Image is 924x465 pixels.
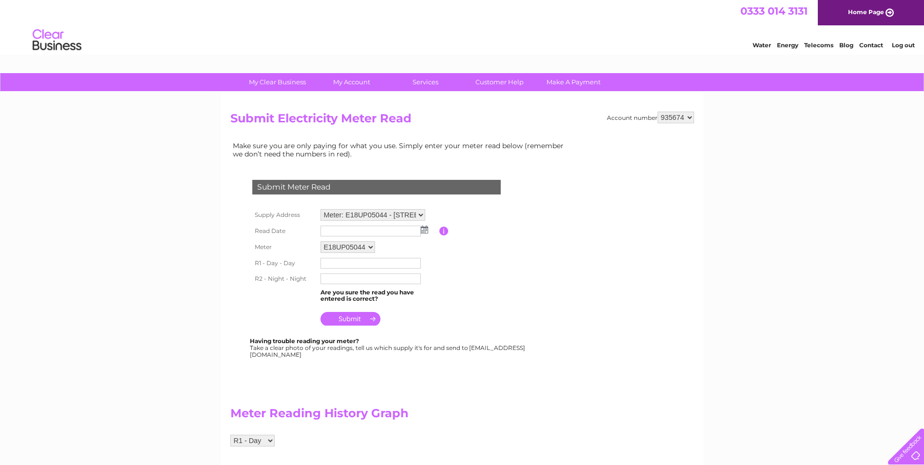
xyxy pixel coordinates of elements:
a: Services [385,73,466,91]
a: Contact [859,41,883,49]
input: Information [439,227,449,235]
a: Water [753,41,771,49]
th: Meter [250,239,318,255]
a: Customer Help [459,73,540,91]
img: ... [421,226,428,233]
img: logo.png [32,25,82,55]
div: Submit Meter Read [252,180,501,194]
h2: Meter Reading History Graph [230,407,571,425]
a: Energy [777,41,798,49]
a: My Account [311,73,392,91]
h2: Submit Electricity Meter Read [230,112,694,130]
td: Make sure you are only paying for what you use. Simply enter your meter read below (remember we d... [230,139,571,160]
a: Blog [839,41,853,49]
a: Telecoms [804,41,833,49]
div: Account number [607,112,694,123]
a: Log out [892,41,915,49]
td: Are you sure the read you have entered is correct? [318,287,439,305]
b: Having trouble reading your meter? [250,337,359,345]
th: R2 - Night - Night [250,271,318,287]
div: Take a clear photo of your readings, tell us which supply it's for and send to [EMAIL_ADDRESS][DO... [250,338,527,358]
th: R1 - Day - Day [250,255,318,271]
a: 0333 014 3131 [740,5,808,17]
div: Clear Business is a trading name of Verastar Limited (registered in [GEOGRAPHIC_DATA] No. 3667643... [232,5,693,47]
th: Read Date [250,223,318,239]
th: Supply Address [250,207,318,223]
input: Submit [321,312,380,326]
a: My Clear Business [237,73,318,91]
a: Make A Payment [533,73,614,91]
